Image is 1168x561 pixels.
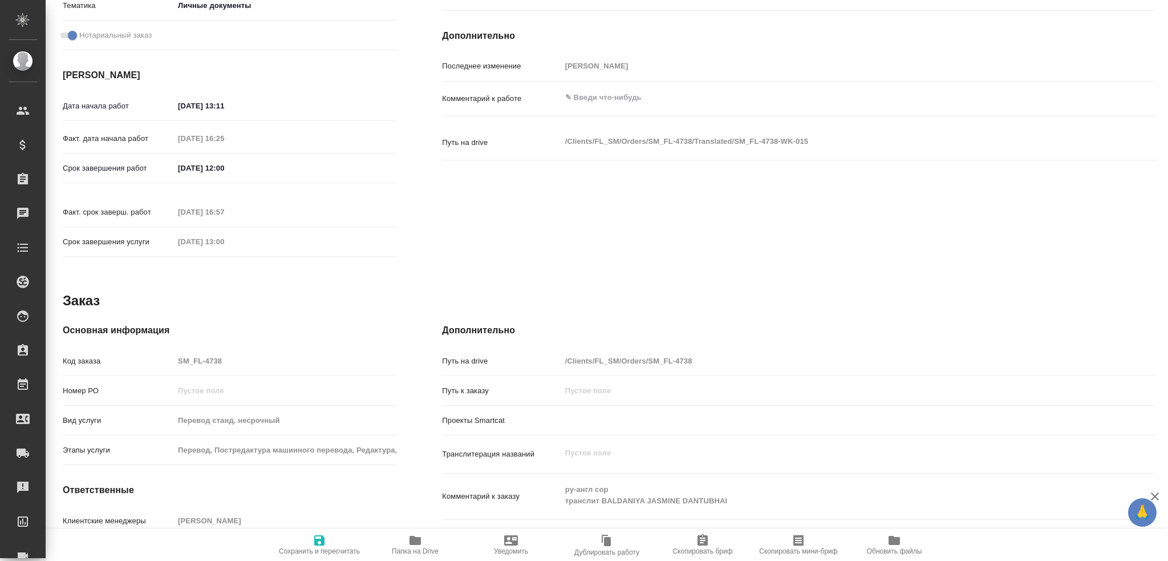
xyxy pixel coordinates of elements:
p: Проекты Smartcat [442,415,561,426]
span: Обновить файлы [867,547,922,555]
p: Путь на drive [442,137,561,148]
p: Клиентские менеджеры [63,515,174,527]
button: Обновить файлы [846,529,942,561]
input: Пустое поле [174,442,396,458]
p: Транслитерация названий [442,449,561,460]
h4: Дополнительно [442,29,1155,43]
input: Пустое поле [174,353,396,369]
input: ✎ Введи что-нибудь [174,160,274,176]
button: Скопировать бриф [655,529,751,561]
p: Срок завершения работ [63,163,174,174]
input: Пустое поле [174,382,396,399]
button: Папка на Drive [367,529,463,561]
p: Дата начала работ [63,100,174,112]
p: Факт. срок заверш. работ [63,207,174,218]
input: ✎ Введи что-нибудь [174,98,274,114]
button: Сохранить и пересчитать [271,529,367,561]
p: Путь к заказу [442,385,561,397]
textarea: ру-англ сор транслит BALDANIYA JASMINE DANTUBHAI [561,480,1096,511]
span: Скопировать мини-бриф [759,547,837,555]
h4: Основная информация [63,324,396,337]
h2: Заказ [63,292,100,310]
input: Пустое поле [174,130,274,147]
span: Папка на Drive [392,547,439,555]
h4: [PERSON_NAME] [63,68,396,82]
p: Комментарий к работе [442,93,561,104]
h4: Ответственные [63,483,396,497]
span: Уведомить [494,547,528,555]
p: Этапы услуги [63,445,174,456]
span: Дублировать работу [574,548,639,556]
p: Факт. дата начала работ [63,133,174,144]
input: Пустое поле [174,204,274,220]
input: Пустое поле [561,353,1096,369]
textarea: /Clients/FL_SM/Orders/SM_FL-4738/Translated/SM_FL-4738-WK-015 [561,132,1096,151]
p: Код заказа [63,356,174,367]
input: Пустое поле [174,412,396,429]
input: Пустое поле [174,512,396,529]
p: Вид услуги [63,415,174,426]
input: Пустое поле [174,233,274,250]
input: Пустое поле [561,382,1096,399]
span: Скопировать бриф [672,547,732,555]
button: Уведомить [463,529,559,561]
h4: Дополнительно [442,324,1155,337]
button: 🙏 [1128,498,1157,527]
button: Дублировать работу [559,529,655,561]
p: Путь на drive [442,356,561,367]
input: Пустое поле [561,58,1096,74]
span: 🙏 [1133,501,1152,524]
p: Срок завершения услуги [63,236,174,248]
p: Комментарий к заказу [442,491,561,502]
p: Последнее изменение [442,60,561,72]
button: Скопировать мини-бриф [751,529,846,561]
span: Нотариальный заказ [79,30,152,41]
span: Сохранить и пересчитать [279,547,360,555]
p: Номер РО [63,385,174,397]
